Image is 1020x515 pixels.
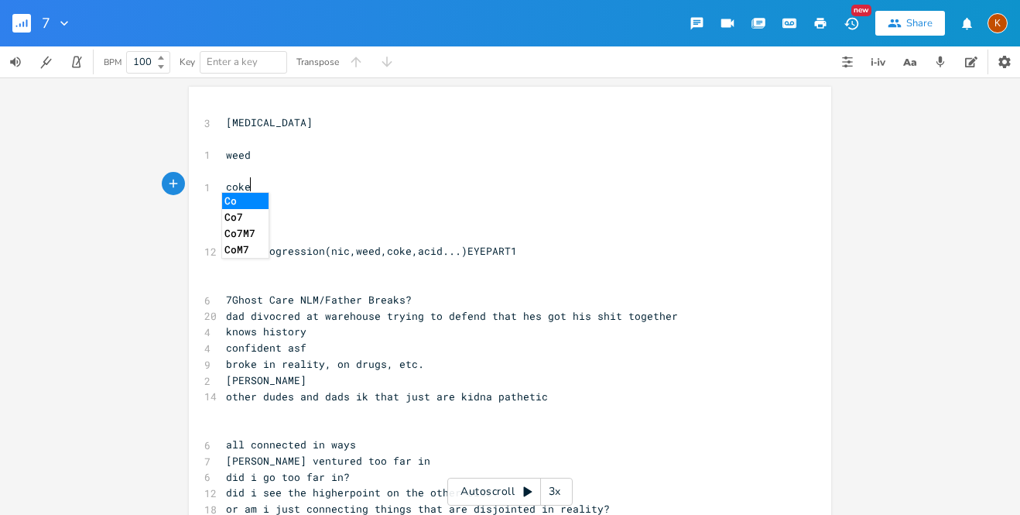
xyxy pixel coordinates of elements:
span: Enter a key [207,55,258,69]
span: knows history [226,324,306,338]
div: Kat [987,13,1008,33]
li: Co7 [222,209,269,225]
span: dad divocred at warehouse trying to defend that hes got his shit together [226,309,678,323]
button: New [836,9,867,37]
span: weed [226,148,251,162]
span: confident asf [226,341,306,355]
span: drug progression(nic,weed,coke,acid...)EYEPART1 [226,244,517,258]
span: [PERSON_NAME] [226,373,306,387]
span: 7Ghost Care NLM/Father Breaks? [226,293,412,307]
div: BPM [104,58,122,67]
div: Key [180,57,195,67]
span: other dudes and dads ik that just are kidna pathetic [226,390,548,403]
span: all connected in ways [226,438,356,451]
li: Co7M7 [222,225,269,242]
span: broke in reality, on drugs, etc. [226,357,424,371]
span: coke [226,180,251,194]
span: [MEDICAL_DATA] [226,115,313,129]
span: 7 [42,16,50,30]
button: Share [875,11,945,36]
span: did i see the higherpoint on the other side [226,486,492,500]
div: Transpose [296,57,339,67]
span: [PERSON_NAME] ventured too far in [226,454,430,468]
div: Share [906,16,933,30]
li: Co [222,193,269,209]
div: New [851,5,871,16]
div: 3x [541,478,569,506]
li: CoM7 [222,242,269,258]
div: Autoscroll [447,478,573,506]
span: did i go too far in? [226,470,350,484]
button: K [987,5,1008,41]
